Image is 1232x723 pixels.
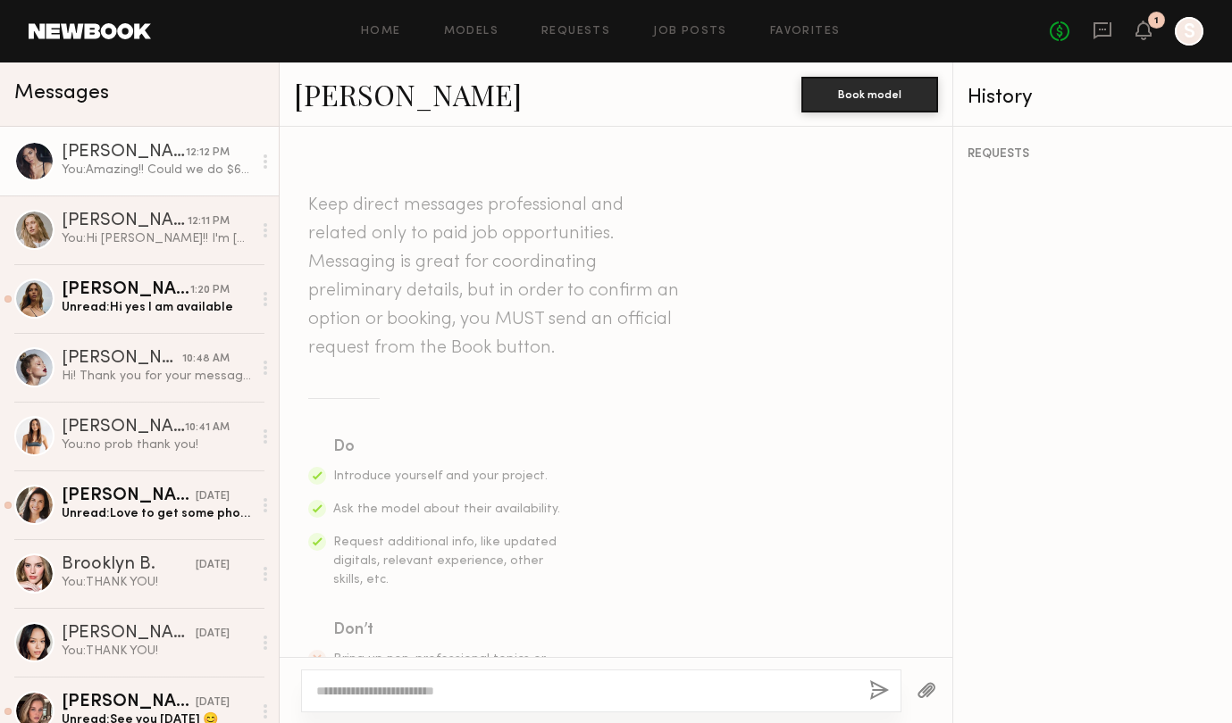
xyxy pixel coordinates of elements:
[333,503,560,515] span: Ask the model about their availability.
[308,191,683,362] header: Keep direct messages professional and related only to paid job opportunities. Messaging is great ...
[968,148,1218,161] div: REQUESTS
[62,694,196,711] div: [PERSON_NAME]
[196,694,230,711] div: [DATE]
[62,643,252,660] div: You: THANK YOU!
[541,26,610,37] a: Requests
[361,26,401,37] a: Home
[801,86,938,101] a: Book model
[333,470,548,482] span: Introduce yourself and your project.
[190,282,230,299] div: 1:20 PM
[333,435,562,460] div: Do
[196,626,230,643] div: [DATE]
[62,144,186,162] div: [PERSON_NAME]
[770,26,841,37] a: Favorites
[185,420,230,436] div: 10:41 AM
[968,87,1218,108] div: History
[62,436,252,453] div: You: no prob thank you!
[294,75,522,113] a: [PERSON_NAME]
[62,556,196,574] div: Brooklyn B.
[62,419,185,436] div: [PERSON_NAME]
[188,213,230,230] div: 12:11 PM
[62,299,252,316] div: Unread: Hi yes I am available
[333,653,549,684] span: Bring up non-professional topics or ask a model to work for free/trade.
[62,212,188,230] div: [PERSON_NAME]
[62,350,182,368] div: [PERSON_NAME]
[62,505,252,522] div: Unread: Love to get some photos from our shoot day! Can you email them to me? [EMAIL_ADDRESS][DOM...
[62,368,252,385] div: Hi! Thank you for your message, unfortunately I’m already booked at this date. Let me know if som...
[333,536,557,586] span: Request additional info, like updated digitals, relevant experience, other skills, etc.
[62,162,252,179] div: You: Amazing!! Could we do $600 for the 4 hours?
[62,281,190,299] div: [PERSON_NAME]
[62,230,252,247] div: You: Hi [PERSON_NAME]!! I'm [PERSON_NAME] from Nati Boutique. We'd love to book you for our upcom...
[801,77,938,112] button: Book model
[14,83,109,104] span: Messages
[1175,17,1203,46] a: S
[62,574,252,591] div: You: THANK YOU!
[1154,16,1159,26] div: 1
[196,488,230,505] div: [DATE]
[196,557,230,574] div: [DATE]
[653,26,727,37] a: Job Posts
[62,487,196,505] div: [PERSON_NAME]
[182,351,230,368] div: 10:48 AM
[333,618,562,643] div: Don’t
[444,26,499,37] a: Models
[62,625,196,643] div: [PERSON_NAME]
[186,145,230,162] div: 12:12 PM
